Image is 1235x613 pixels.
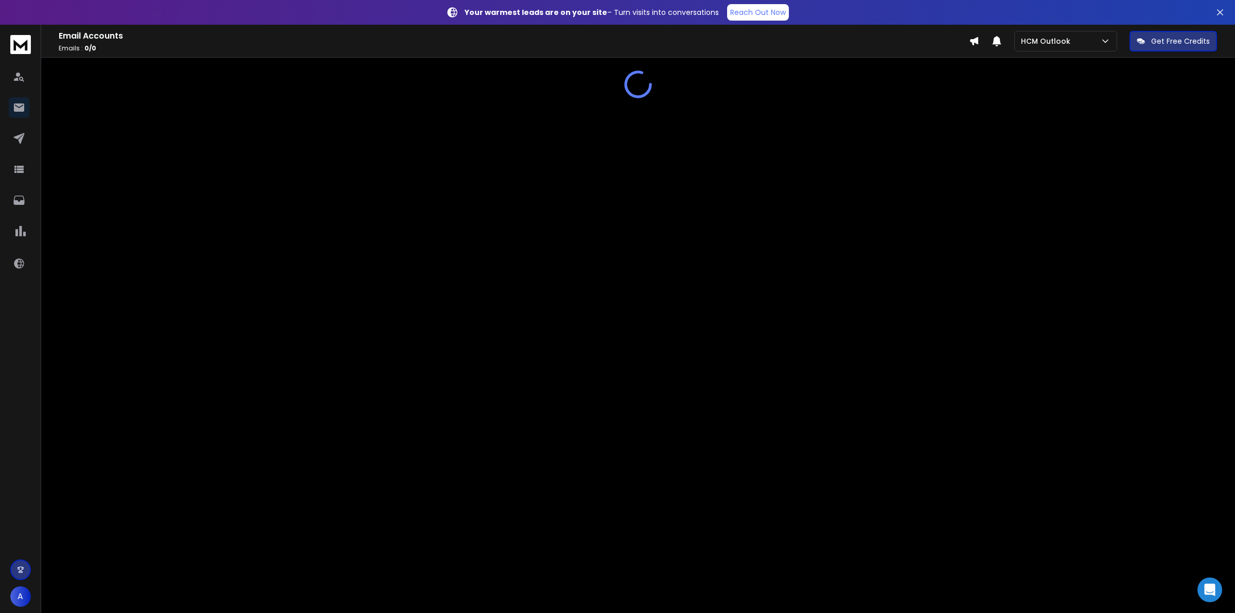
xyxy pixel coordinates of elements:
[465,7,719,17] p: – Turn visits into conversations
[1197,577,1222,602] div: Open Intercom Messenger
[10,35,31,54] img: logo
[59,30,969,42] h1: Email Accounts
[465,7,607,17] strong: Your warmest leads are on your site
[1151,36,1210,46] p: Get Free Credits
[84,44,96,52] span: 0 / 0
[1021,36,1074,46] p: HCM Outlook
[10,586,31,607] button: A
[727,4,789,21] a: Reach Out Now
[730,7,786,17] p: Reach Out Now
[1130,31,1217,51] button: Get Free Credits
[59,44,969,52] p: Emails :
